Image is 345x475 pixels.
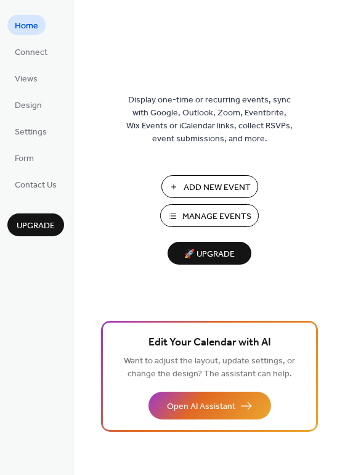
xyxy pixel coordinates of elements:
[168,242,251,265] button: 🚀 Upgrade
[7,213,64,236] button: Upgrade
[7,174,64,194] a: Contact Us
[15,126,47,139] span: Settings
[7,15,46,35] a: Home
[175,246,244,263] span: 🚀 Upgrade
[15,20,38,33] span: Home
[15,73,38,86] span: Views
[124,353,295,382] span: Want to adjust the layout, update settings, or change the design? The assistant can help.
[15,152,34,165] span: Form
[161,175,258,198] button: Add New Event
[167,400,235,413] span: Open AI Assistant
[7,121,54,141] a: Settings
[184,181,251,194] span: Add New Event
[17,220,55,233] span: Upgrade
[126,94,293,146] span: Display one-time or recurring events, sync with Google, Outlook, Zoom, Eventbrite, Wix Events or ...
[7,68,45,88] a: Views
[15,179,57,192] span: Contact Us
[160,204,259,227] button: Manage Events
[15,99,42,112] span: Design
[15,46,47,59] span: Connect
[148,334,271,352] span: Edit Your Calendar with AI
[182,210,251,223] span: Manage Events
[7,147,41,168] a: Form
[148,392,271,419] button: Open AI Assistant
[7,94,49,115] a: Design
[7,41,55,62] a: Connect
